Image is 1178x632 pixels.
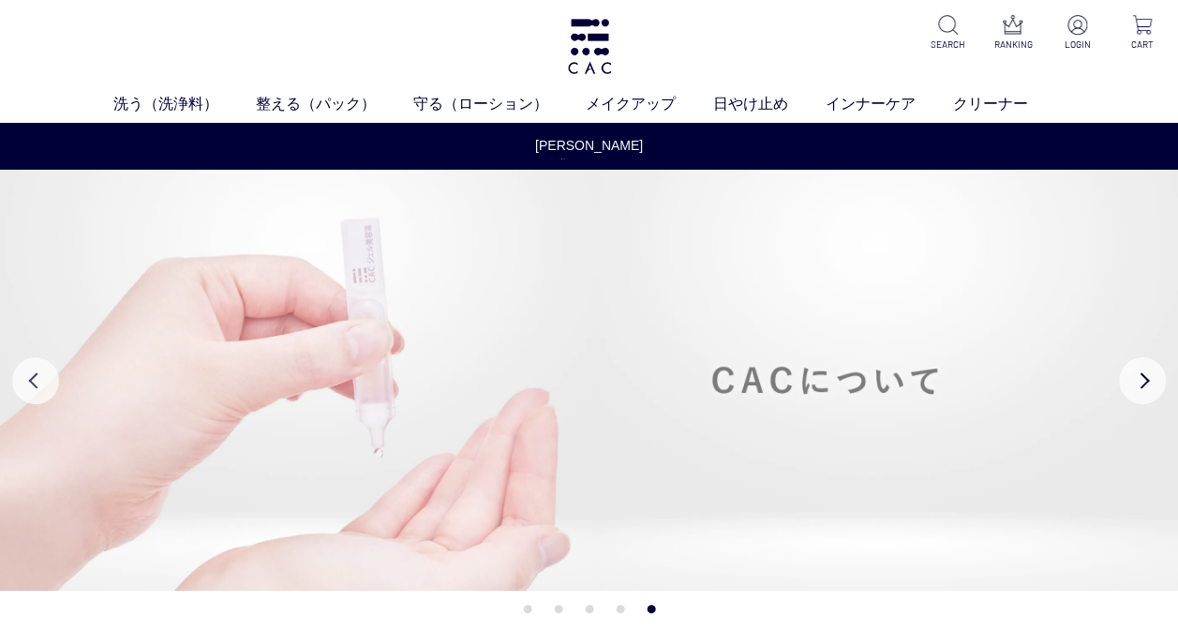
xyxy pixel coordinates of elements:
a: 洗う（洗浄料） [113,93,256,115]
button: 5 of 5 [647,605,655,613]
p: CART [1122,38,1163,52]
a: メイクアップ [586,93,713,115]
button: 1 of 5 [523,605,531,613]
a: SEARCH [928,15,969,52]
button: 4 of 5 [616,605,624,613]
img: logo [565,19,614,74]
button: Previous [12,357,59,404]
a: 整える（パック） [256,93,413,115]
button: Next [1119,357,1166,404]
a: 日やけ止め [713,93,826,115]
p: RANKING [992,38,1034,52]
a: RANKING [992,15,1034,52]
a: CART [1122,15,1163,52]
p: LOGIN [1057,38,1098,52]
a: インナーケア [826,93,953,115]
button: 3 of 5 [585,605,593,613]
button: 2 of 5 [554,605,562,613]
a: 守る（ローション） [413,93,586,115]
p: SEARCH [928,38,969,52]
a: [PERSON_NAME]休業のお知らせ [530,136,649,175]
a: クリーナー [953,93,1066,115]
a: LOGIN [1057,15,1098,52]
